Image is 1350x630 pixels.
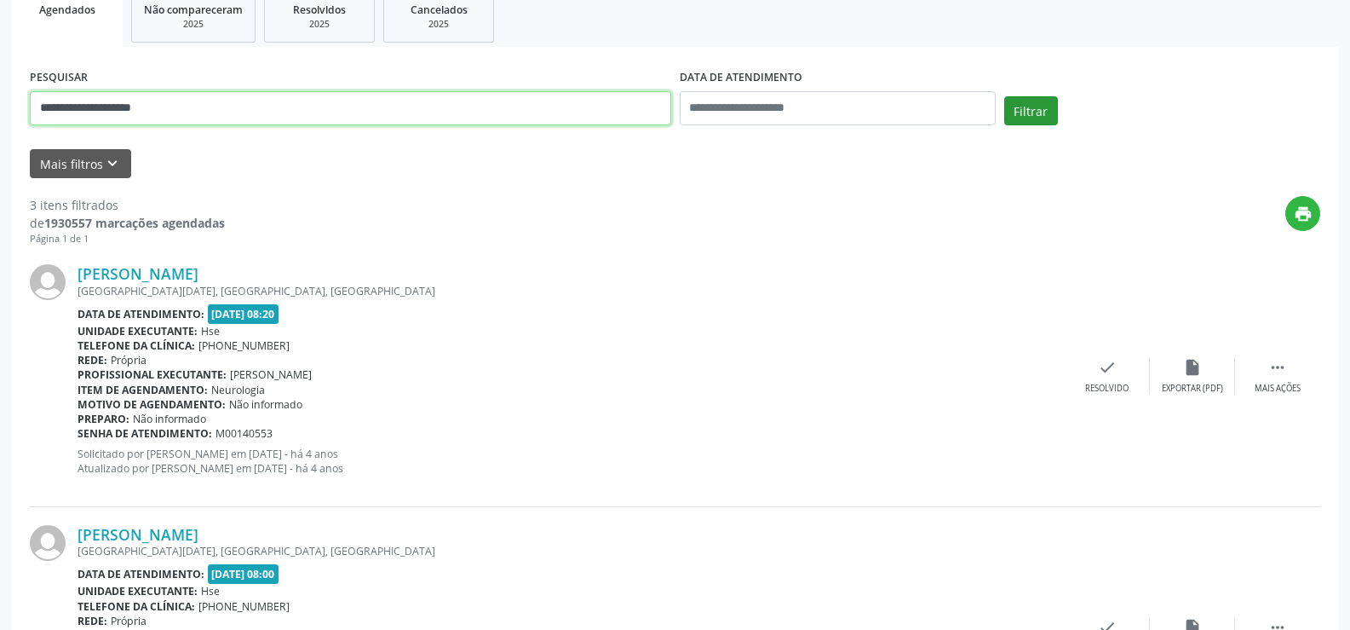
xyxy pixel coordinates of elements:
b: Data de atendimento: [78,307,204,321]
span: [DATE] 08:20 [208,304,279,324]
strong: 1930557 marcações agendadas [44,215,225,231]
span: [PERSON_NAME] [230,367,312,382]
span: [PHONE_NUMBER] [198,338,290,353]
b: Motivo de agendamento: [78,397,226,412]
span: Resolvidos [293,3,346,17]
div: Exportar (PDF) [1162,383,1223,395]
i: check [1098,358,1117,377]
p: Solicitado por [PERSON_NAME] em [DATE] - há 4 anos Atualizado por [PERSON_NAME] em [DATE] - há 4 ... [78,447,1065,476]
button: Mais filtroskeyboard_arrow_down [30,149,131,179]
b: Rede: [78,353,107,367]
b: Unidade executante: [78,584,198,598]
div: Resolvido [1085,383,1129,395]
b: Data de atendimento: [78,567,204,581]
div: 2025 [277,18,362,31]
i: insert_drive_file [1183,358,1202,377]
span: [DATE] 08:00 [208,564,279,584]
span: Neurologia [211,383,265,397]
span: M00140553 [215,426,273,441]
b: Profissional executante: [78,367,227,382]
b: Rede: [78,614,107,628]
img: img [30,525,66,561]
div: 2025 [396,18,481,31]
div: 3 itens filtrados [30,196,225,214]
div: [GEOGRAPHIC_DATA][DATE], [GEOGRAPHIC_DATA], [GEOGRAPHIC_DATA] [78,544,1065,558]
span: Hse [201,584,220,598]
span: Cancelados [411,3,468,17]
i: keyboard_arrow_down [103,154,122,173]
span: Hse [201,324,220,338]
b: Telefone da clínica: [78,338,195,353]
div: Página 1 de 1 [30,232,225,246]
div: 2025 [144,18,243,31]
b: Item de agendamento: [78,383,208,397]
div: [GEOGRAPHIC_DATA][DATE], [GEOGRAPHIC_DATA], [GEOGRAPHIC_DATA] [78,284,1065,298]
span: Não informado [133,412,206,426]
b: Telefone da clínica: [78,599,195,614]
label: PESQUISAR [30,65,88,91]
i:  [1268,358,1287,377]
b: Unidade executante: [78,324,198,338]
span: Não compareceram [144,3,243,17]
span: Própria [111,614,146,628]
span: Agendados [39,3,95,17]
span: [PHONE_NUMBER] [198,599,290,614]
button: Filtrar [1004,96,1058,125]
div: Mais ações [1255,383,1301,395]
button: print [1285,196,1320,231]
a: [PERSON_NAME] [78,264,198,283]
i: print [1294,205,1313,223]
div: de [30,214,225,232]
a: [PERSON_NAME] [78,525,198,544]
b: Preparo: [78,412,129,426]
span: Própria [111,353,146,367]
img: img [30,264,66,300]
label: DATA DE ATENDIMENTO [680,65,802,91]
b: Senha de atendimento: [78,426,212,441]
span: Não informado [229,397,302,412]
